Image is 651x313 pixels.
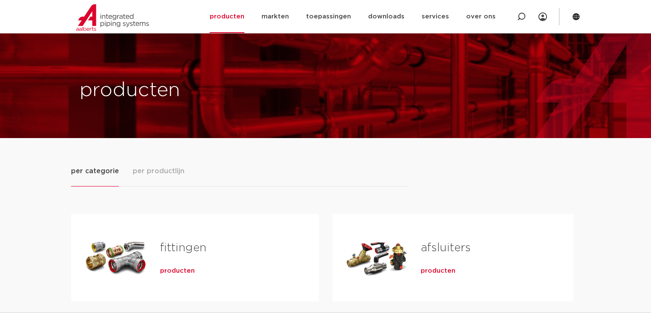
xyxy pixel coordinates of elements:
[421,242,471,253] a: afsluiters
[71,166,119,176] span: per categorie
[133,166,184,176] span: per productlijn
[421,267,455,275] a: producten
[160,267,195,275] a: producten
[80,77,321,104] h1: producten
[160,242,206,253] a: fittingen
